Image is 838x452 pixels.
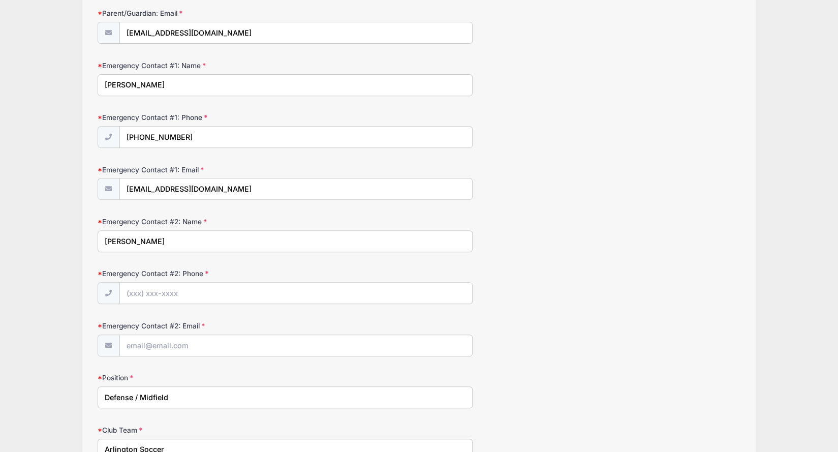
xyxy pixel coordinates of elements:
[98,8,312,18] label: Parent/Guardian: Email
[98,425,312,435] label: Club Team
[98,61,312,71] label: Emergency Contact #1: Name
[119,126,473,148] input: (xxx) xxx-xxxx
[98,112,312,123] label: Emergency Contact #1: Phone
[119,282,473,304] input: (xxx) xxx-xxxx
[119,335,473,356] input: email@email.com
[119,22,473,44] input: email@email.com
[98,217,312,227] label: Emergency Contact #2: Name
[98,373,312,383] label: Position
[98,321,312,331] label: Emergency Contact #2: Email
[98,268,312,279] label: Emergency Contact #2: Phone
[98,165,312,175] label: Emergency Contact #1: Email
[119,178,473,200] input: email@email.com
